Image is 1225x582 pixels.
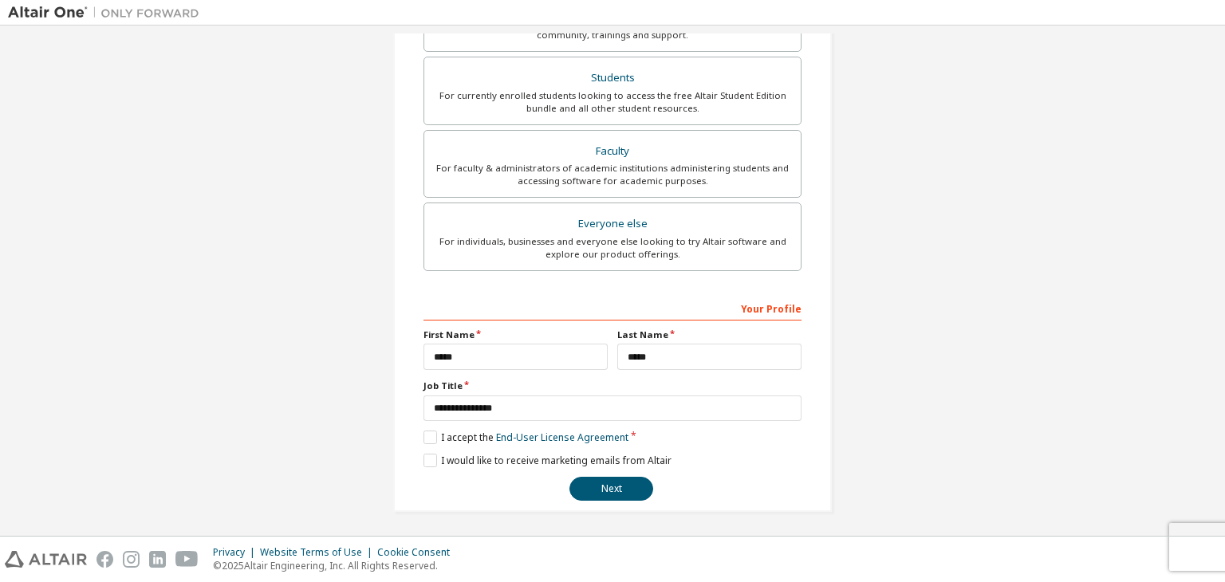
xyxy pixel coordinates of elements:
[149,551,166,568] img: linkedin.svg
[434,67,791,89] div: Students
[123,551,140,568] img: instagram.svg
[434,140,791,163] div: Faculty
[496,431,628,444] a: End-User License Agreement
[423,431,628,444] label: I accept the
[377,546,459,559] div: Cookie Consent
[617,328,802,341] label: Last Name
[423,295,802,320] div: Your Profile
[434,89,791,115] div: For currently enrolled students looking to access the free Altair Student Edition bundle and all ...
[175,551,199,568] img: youtube.svg
[213,546,260,559] div: Privacy
[213,559,459,572] p: © 2025 Altair Engineering, Inc. All Rights Reserved.
[260,546,377,559] div: Website Terms of Use
[569,477,653,501] button: Next
[5,551,87,568] img: altair_logo.svg
[434,162,791,187] div: For faculty & administrators of academic institutions administering students and accessing softwa...
[423,328,608,341] label: First Name
[423,379,802,392] label: Job Title
[97,551,113,568] img: facebook.svg
[434,235,791,261] div: For individuals, businesses and everyone else looking to try Altair software and explore our prod...
[8,5,207,21] img: Altair One
[434,213,791,235] div: Everyone else
[423,454,672,467] label: I would like to receive marketing emails from Altair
